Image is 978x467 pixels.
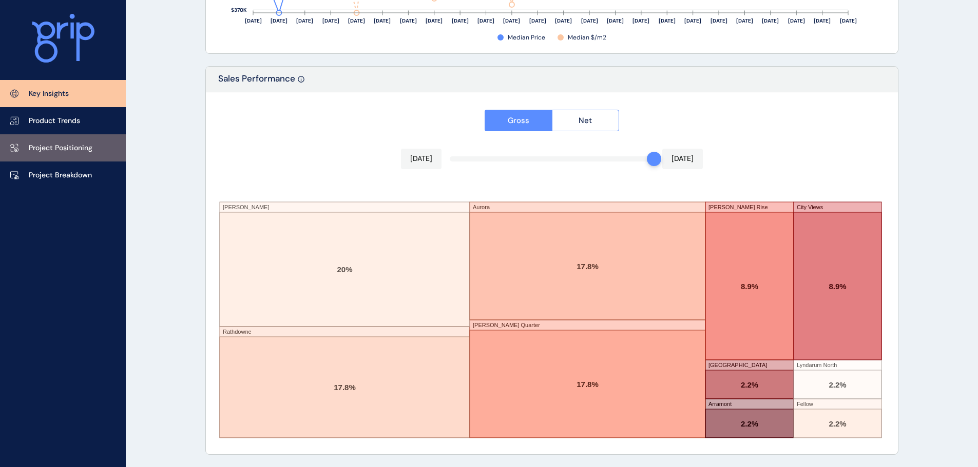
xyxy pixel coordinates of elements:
[29,170,92,180] p: Project Breakdown
[29,143,92,153] p: Project Positioning
[552,110,620,131] button: Net
[485,110,552,131] button: Gross
[508,115,529,126] span: Gross
[568,33,606,42] span: Median $/m2
[672,154,694,164] p: [DATE]
[508,33,545,42] span: Median Price
[29,89,69,99] p: Key Insights
[579,115,592,126] span: Net
[218,73,295,92] p: Sales Performance
[29,116,80,126] p: Product Trends
[410,154,432,164] p: [DATE]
